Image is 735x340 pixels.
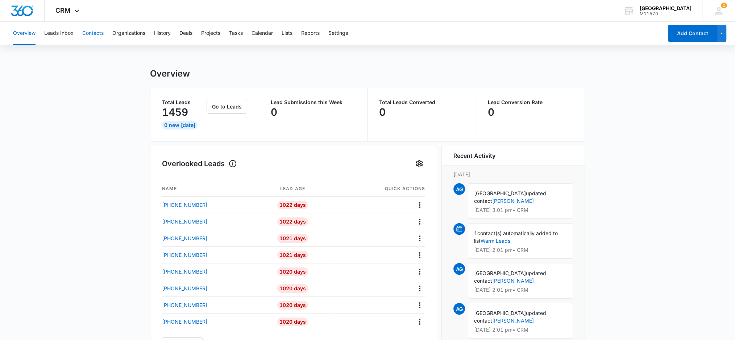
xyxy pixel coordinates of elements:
[414,283,425,294] button: Actions
[453,183,465,195] span: AG
[721,3,727,8] span: 1
[453,151,495,160] h6: Recent Activity
[474,327,567,332] p: [DATE] 2:01 pm • CRM
[492,198,534,204] a: [PERSON_NAME]
[162,201,255,209] a: [PHONE_NUMBER]
[252,22,273,45] button: Calendar
[414,266,425,277] button: Actions
[162,201,207,209] p: [PHONE_NUMBER]
[162,158,237,169] h1: Overlooked Leads
[414,158,425,169] button: Settings
[474,230,477,236] span: 1
[55,7,71,14] span: CRM
[162,284,255,292] a: [PHONE_NUMBER]
[414,316,425,327] button: Actions
[150,68,190,79] h1: Overview
[162,234,255,242] a: [PHONE_NUMBER]
[277,217,308,226] div: 1022 Days
[721,3,727,8] div: notifications count
[44,22,74,45] button: Leads Inbox
[453,263,465,275] span: AG
[277,201,308,209] div: 1022 Days
[154,22,171,45] button: History
[255,181,330,197] th: Lead age
[82,22,104,45] button: Contacts
[379,100,464,105] p: Total Leads Converted
[271,100,356,105] p: Lead Submissions this Week
[277,284,308,293] div: 1020 Days
[640,11,692,16] div: account id
[162,218,255,225] a: [PHONE_NUMBER]
[414,299,425,311] button: Actions
[492,318,534,324] a: [PERSON_NAME]
[162,251,255,259] a: [PHONE_NUMBER]
[640,5,692,11] div: account name
[668,25,717,42] button: Add Contact
[453,303,465,315] span: AG
[414,199,425,210] button: Actions
[277,267,308,276] div: 1020 Days
[162,318,207,325] p: [PHONE_NUMBER]
[474,208,567,213] p: [DATE] 3:01 pm • CRM
[162,301,207,309] p: [PHONE_NUMBER]
[162,268,207,275] p: [PHONE_NUMBER]
[330,181,425,197] th: Quick actions
[474,230,558,244] span: contact(s) automatically added to list
[474,190,526,196] span: [GEOGRAPHIC_DATA]
[207,100,247,114] button: Go to Leads
[201,22,220,45] button: Projects
[162,301,255,309] a: [PHONE_NUMBER]
[414,216,425,227] button: Actions
[379,106,386,118] p: 0
[13,22,36,45] button: Overview
[162,181,255,197] th: Name
[414,249,425,261] button: Actions
[301,22,320,45] button: Reports
[162,284,207,292] p: [PHONE_NUMBER]
[328,22,348,45] button: Settings
[414,233,425,244] button: Actions
[162,318,255,325] a: [PHONE_NUMBER]
[488,106,494,118] p: 0
[492,278,534,284] a: [PERSON_NAME]
[481,238,510,244] a: Warm Leads
[277,318,308,326] div: 1020 Days
[162,218,207,225] p: [PHONE_NUMBER]
[162,106,188,118] p: 1459
[453,171,573,178] p: [DATE]
[162,121,198,130] div: 0 New [DATE]
[277,301,308,310] div: 1020 Days
[207,103,247,110] a: Go to Leads
[162,234,207,242] p: [PHONE_NUMBER]
[277,251,308,259] div: 1021 Days
[179,22,192,45] button: Deals
[162,100,205,105] p: Total Leads
[229,22,243,45] button: Tasks
[474,310,526,316] span: [GEOGRAPHIC_DATA]
[112,22,145,45] button: Organizations
[271,106,277,118] p: 0
[488,100,573,105] p: Lead Conversion Rate
[474,287,567,292] p: [DATE] 2:01 pm • CRM
[474,270,526,276] span: [GEOGRAPHIC_DATA]
[282,22,292,45] button: Lists
[277,234,308,243] div: 1021 Days
[474,247,567,253] p: [DATE] 2:01 pm • CRM
[162,251,207,259] p: [PHONE_NUMBER]
[162,268,255,275] a: [PHONE_NUMBER]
